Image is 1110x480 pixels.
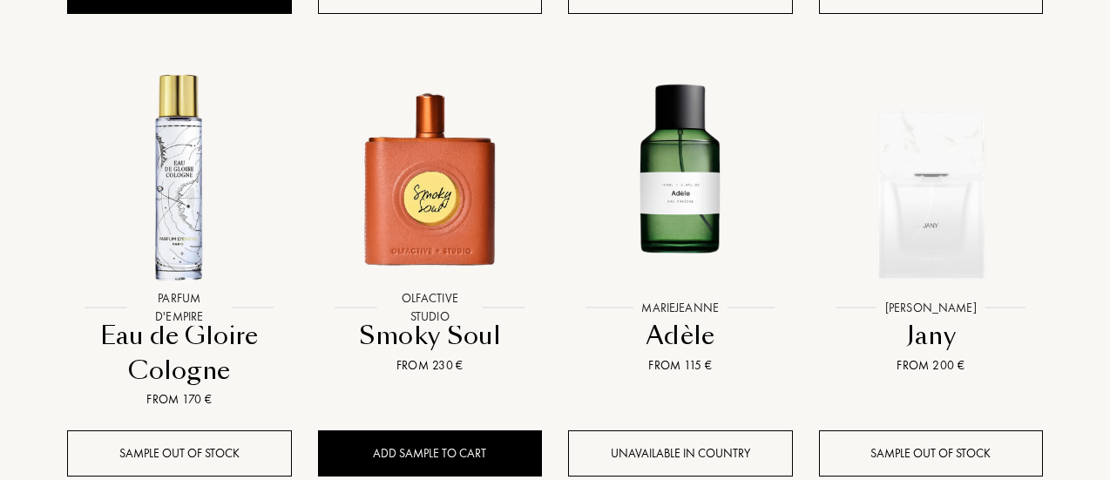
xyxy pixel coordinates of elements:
img: Smoky Soul Olfactive Studio [317,64,543,289]
img: Eau de Gloire Cologne Parfum d'Empire [66,64,292,289]
div: Jany [826,319,1037,353]
a: Eau de Gloire Cologne Parfum d'EmpireParfum d'EmpireEau de Gloire CologneFrom 170 € [67,44,292,430]
img: Adèle MarieJeanne [567,64,793,289]
div: From 115 € [575,356,786,375]
div: Unavailable in country [568,430,793,477]
img: Jany Sora Dora [818,64,1044,289]
div: From 200 € [826,356,1037,375]
div: Sample out of stock [819,430,1044,477]
div: Add sample to cart [318,430,543,477]
div: Eau de Gloire Cologne [74,319,285,388]
div: From 230 € [325,356,536,375]
div: From 170 € [74,390,285,409]
div: Sample out of stock [67,430,292,477]
a: Adèle MarieJeanneMarieJeanneAdèleFrom 115 € [568,44,793,396]
a: Jany Sora Dora[PERSON_NAME]JanyFrom 200 € [819,44,1044,396]
div: Adèle [575,319,786,353]
a: Smoky Soul Olfactive StudioOlfactive StudioSmoky SoulFrom 230 € [318,44,543,396]
div: Smoky Soul [325,319,536,353]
